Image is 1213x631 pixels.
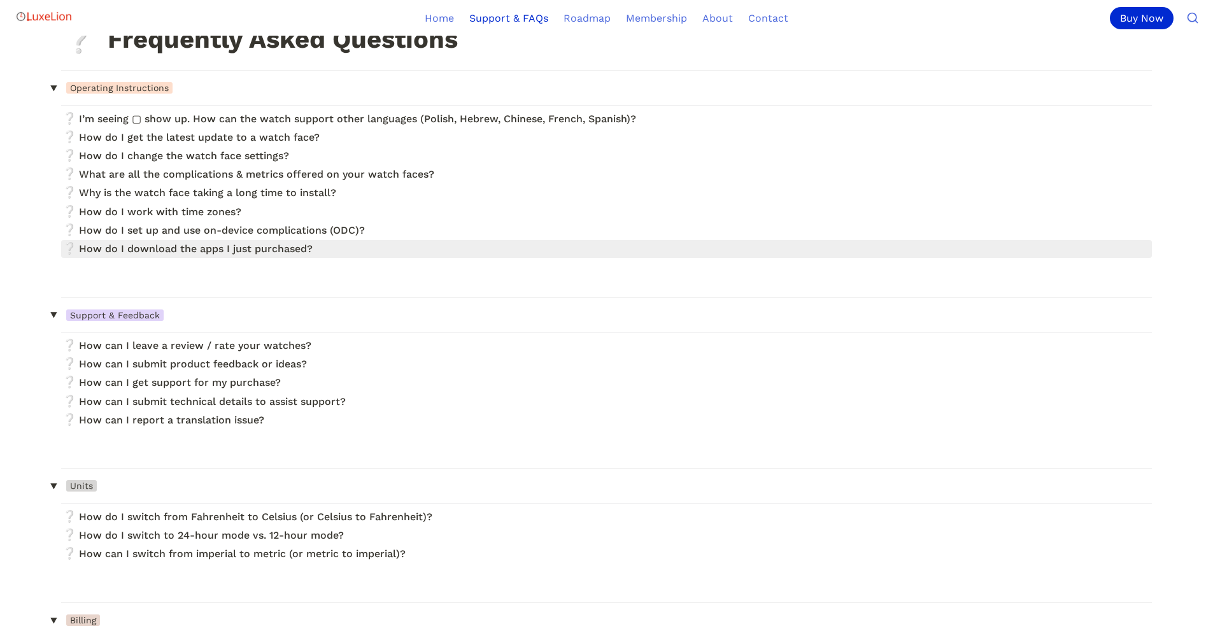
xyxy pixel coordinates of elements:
span: ‣ [43,309,64,320]
div: Buy Now [1110,7,1174,29]
span: Billing [66,614,100,626]
span: ‣ [43,83,64,94]
span: ‣ [43,615,64,626]
img: Logo [15,4,73,29]
span: Support & Feedback [66,309,164,321]
a: Buy Now [1110,7,1179,29]
span: ‣ [43,481,64,492]
div: ❔ [63,27,95,53]
span: Operating Instructions [66,82,173,94]
span: Units [66,480,97,492]
h1: Frequently Asked Questions [106,25,459,56]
